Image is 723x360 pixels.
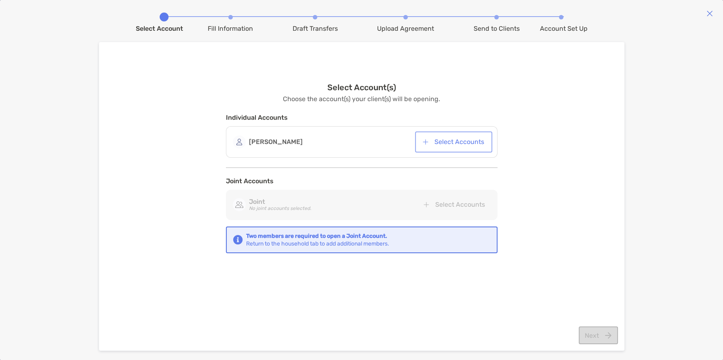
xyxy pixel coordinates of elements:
div: Send to Clients [474,25,520,32]
i: No joint accounts selected. [249,205,311,211]
h4: Joint Accounts [226,177,497,185]
div: Draft Transfers [293,25,338,32]
div: Account Set Up [540,25,587,32]
button: Select Accounts [417,133,491,151]
h4: Individual Accounts [226,114,497,121]
img: avatar [233,198,246,211]
h3: Select Account(s) [327,83,396,92]
div: Return to the household tab to add additional members. [246,232,389,248]
strong: Joint [249,198,265,205]
img: Notification icon [233,235,243,245]
img: avatar [233,136,246,148]
div: Upload Agreement [377,25,434,32]
strong: Two members are required to open a Joint Account. [246,232,389,240]
p: Choose the account(s) your client(s) will be opening. [283,94,440,104]
strong: [PERSON_NAME] [249,138,303,146]
div: Fill Information [208,25,253,32]
div: Select Account [136,25,183,32]
img: close modal [706,10,713,17]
